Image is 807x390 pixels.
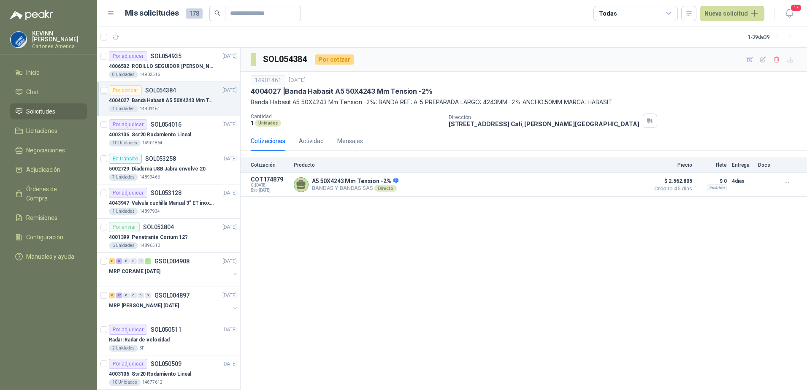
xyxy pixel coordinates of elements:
[151,122,181,127] p: SOL054016
[109,131,191,139] p: 4003106 | Ssr20 Rodamiento Lineal
[109,199,214,207] p: 4043947 | Valvula cuchilla Manual 3" ET inox T/LUG
[97,116,240,150] a: Por adjudicarSOL054016[DATE] 4003106 |Ssr20 Rodamiento Lineal10 Unidades14901864
[140,174,160,181] p: 14899466
[97,184,240,219] a: Por adjudicarSOL053128[DATE] 4043947 |Valvula cuchilla Manual 3" ET inox T/LUG1 Unidades14897934
[26,146,65,155] span: Negociaciones
[650,162,692,168] p: Precio
[140,242,160,249] p: 14896510
[251,188,289,193] span: Exp: [DATE]
[109,71,138,78] div: 8 Unidades
[116,292,122,298] div: 25
[10,229,87,245] a: Configuración
[26,126,57,135] span: Licitaciones
[109,292,115,298] div: 8
[10,210,87,226] a: Remisiones
[790,4,802,12] span: 17
[97,48,240,82] a: Por adjudicarSOL054935[DATE] 4006502 |RODILLO SEGUIDOR [PERSON_NAME] REF. NATV-17-PPA [PERSON_NAM...
[138,292,144,298] div: 0
[109,359,147,369] div: Por adjudicar
[251,183,289,188] span: C: [DATE]
[251,87,432,96] p: 4004027 | Banda Habasit A5 50X4243 Mm Tension -2%
[26,87,39,97] span: Chat
[222,292,237,300] p: [DATE]
[138,258,144,264] div: 0
[10,123,87,139] a: Licitaciones
[10,84,87,100] a: Chat
[10,65,87,81] a: Inicio
[650,176,692,186] span: $ 2.562.805
[109,233,187,241] p: 4001399 | Penetrante Corium 127
[97,355,240,390] a: Por adjudicarSOL050509[DATE] 4003106 |Ssr20 Rodamiento Lineal10 Unidades14877612
[26,184,79,203] span: Órdenes de Compra
[374,185,397,192] div: Directo
[10,249,87,265] a: Manuales y ayuda
[263,53,308,66] h3: SOL054384
[222,121,237,129] p: [DATE]
[732,162,753,168] p: Entrega
[151,361,181,367] p: SOL050509
[222,223,237,231] p: [DATE]
[145,292,151,298] div: 0
[748,30,797,44] div: 1 - 39 de 39
[315,54,354,65] div: Por cotizar
[10,162,87,178] a: Adjudicación
[109,140,141,146] div: 10 Unidades
[707,184,727,191] div: Incluido
[151,53,181,59] p: SOL054935
[26,252,74,261] span: Manuales y ayuda
[758,162,775,168] p: Docs
[140,208,160,215] p: 14897934
[109,119,147,130] div: Por adjudicar
[97,321,240,355] a: Por adjudicarSOL050511[DATE] Radar |Radar de velocidad2 UnidadesSP
[151,190,181,196] p: SOL053128
[26,213,57,222] span: Remisiones
[151,327,181,333] p: SOL050511
[222,52,237,60] p: [DATE]
[145,156,176,162] p: SOL053258
[222,257,237,265] p: [DATE]
[109,379,141,386] div: 10 Unidades
[222,155,237,163] p: [DATE]
[109,51,147,61] div: Por adjudicar
[782,6,797,21] button: 17
[214,10,220,16] span: search
[222,189,237,197] p: [DATE]
[186,8,203,19] span: 178
[123,292,130,298] div: 0
[312,178,398,185] p: A5 50X4243 Mm Tension -2%
[140,106,160,112] p: 14901461
[289,76,306,84] p: [DATE]
[109,208,138,215] div: 1 Unidades
[143,224,174,230] p: SOL052804
[251,97,797,107] p: Banda Habasit A5 50X4243 Mm Tension -2%: BANDA REF: A-5 PREPARADA LARGO: 4243MM -2% ANCHO:50MM MA...
[26,107,55,116] span: Solicitudes
[109,165,206,173] p: 5002729 | Diadema USB Jabra envolve 20
[32,44,87,49] p: Cartones America
[251,75,285,85] div: 14901461
[142,379,162,386] p: 14877612
[294,162,645,168] p: Producto
[109,336,170,344] p: Radar | Radar de velocidad
[222,326,237,334] p: [DATE]
[251,162,289,168] p: Cotización
[109,370,191,378] p: 4003106 | Ssr20 Rodamiento Lineal
[251,136,285,146] div: Cotizaciones
[251,114,442,119] p: Cantidad
[130,292,137,298] div: 0
[145,258,151,264] div: 1
[154,292,190,298] p: GSOL004897
[109,154,142,164] div: En tránsito
[109,345,138,352] div: 2 Unidades
[26,233,63,242] span: Configuración
[140,71,160,78] p: 14902516
[10,142,87,158] a: Negociaciones
[109,174,138,181] div: 7 Unidades
[97,219,240,253] a: Por enviarSOL052804[DATE] 4001399 |Penetrante Corium 1276 Unidades14896510
[449,114,639,120] p: Dirección
[130,258,137,264] div: 0
[97,150,240,184] a: En tránsitoSOL053258[DATE] 5002729 |Diadema USB Jabra envolve 207 Unidades14899466
[109,290,238,317] a: 8 25 0 0 0 0 GSOL004897[DATE] MRP [PERSON_NAME] [DATE]
[116,258,122,264] div: 6
[125,7,179,19] h1: Mis solicitudes
[109,258,115,264] div: 8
